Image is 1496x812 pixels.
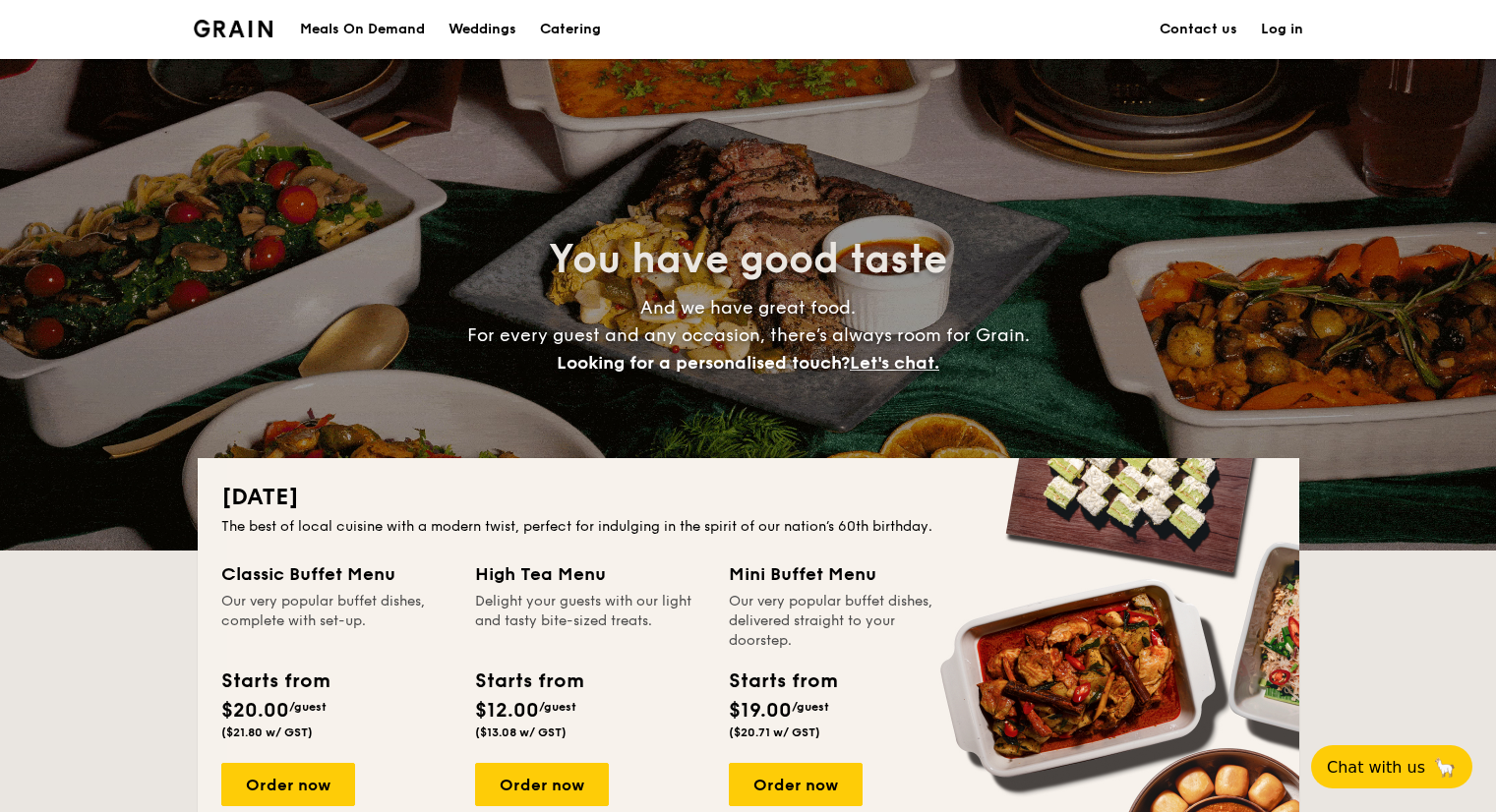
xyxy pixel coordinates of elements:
span: ($21.80 w/ GST) [221,725,313,739]
span: $19.00 [729,699,792,723]
span: 🦙 [1433,756,1457,779]
span: $20.00 [221,699,289,723]
div: High Tea Menu [475,560,705,588]
div: Order now [221,763,355,806]
span: You have good taste [549,236,947,283]
span: Looking for a personalised touch? [557,352,850,374]
span: ($20.71 w/ GST) [729,725,820,739]
div: The best of local cuisine with a modern twist, perfect for indulging in the spirit of our nation’... [221,517,1276,537]
span: $12.00 [475,699,539,723]
span: /guest [289,700,327,714]
span: Let's chat. [850,352,939,374]
h2: [DATE] [221,482,1276,513]
img: Grain [194,20,273,37]
div: Starts from [729,667,836,696]
div: Our very popular buffet dishes, delivered straight to your doorstep. [729,592,959,651]
div: Classic Buffet Menu [221,560,451,588]
span: /guest [792,700,829,714]
div: Mini Buffet Menu [729,560,959,588]
div: Our very popular buffet dishes, complete with set-up. [221,592,451,651]
span: /guest [539,700,576,714]
div: Starts from [475,667,582,696]
div: Starts from [221,667,329,696]
div: Order now [729,763,863,806]
div: Order now [475,763,609,806]
button: Chat with us🦙 [1311,745,1472,788]
span: And we have great food. For every guest and any occasion, there’s always room for Grain. [467,297,1030,374]
span: Chat with us [1327,758,1425,777]
div: Delight your guests with our light and tasty bite-sized treats. [475,592,705,651]
a: Logotype [194,20,273,37]
span: ($13.08 w/ GST) [475,725,567,739]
